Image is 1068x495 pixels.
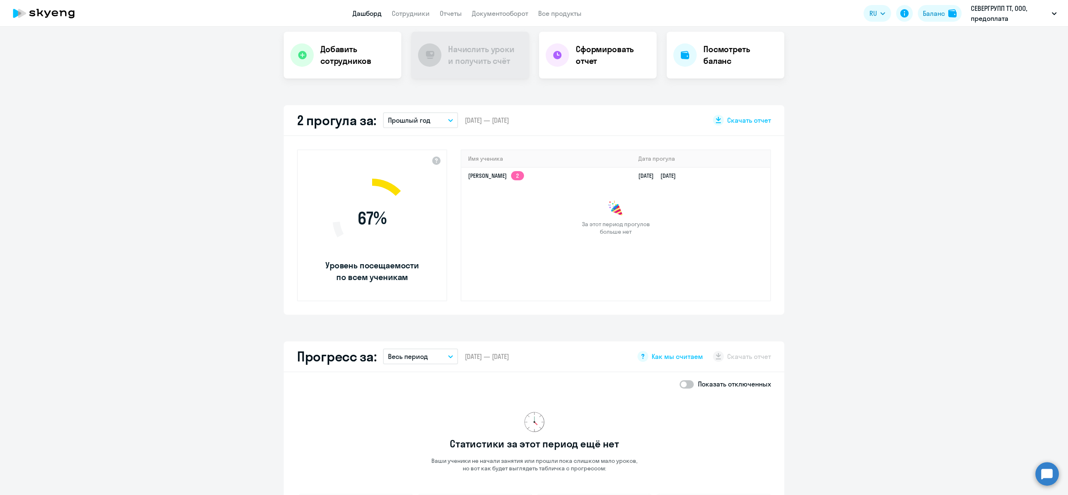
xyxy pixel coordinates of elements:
img: balance [948,9,957,18]
h4: Сформировать отчет [576,43,650,67]
th: Имя ученика [461,150,632,167]
button: RU [864,5,891,22]
button: Балансbalance [918,5,962,22]
span: [DATE] — [DATE] [465,352,509,361]
span: 67 % [324,208,420,228]
app-skyeng-badge: 2 [511,171,524,180]
span: Скачать отчет [727,116,771,125]
span: [DATE] — [DATE] [465,116,509,125]
span: Уровень посещаемости по всем ученикам [324,260,420,283]
img: no-data [524,412,544,432]
th: Дата прогула [632,150,770,167]
a: Отчеты [440,9,462,18]
img: congrats [607,200,624,217]
a: Дашборд [353,9,382,18]
a: [DATE][DATE] [638,172,683,179]
h4: Добавить сотрудников [320,43,395,67]
a: Все продукты [538,9,582,18]
p: Прошлый год [388,115,431,125]
a: Сотрудники [392,9,430,18]
h2: Прогресс за: [297,348,376,365]
button: СЕВЕРГРУПП ТТ, ООО, предоплата [967,3,1061,23]
p: Весь период [388,351,428,361]
h4: Начислить уроки и получить счёт [448,43,521,67]
a: [PERSON_NAME]2 [468,172,524,179]
p: Ваши ученики не начали занятия или прошли пока слишком мало уроков, но вот как будет выглядеть та... [431,457,638,472]
span: Как мы считаем [652,352,703,361]
div: Баланс [923,8,945,18]
button: Прошлый год [383,112,458,128]
p: СЕВЕРГРУПП ТТ, ООО, предоплата [971,3,1048,23]
span: RU [869,8,877,18]
h3: Статистики за этот период ещё нет [450,437,619,450]
p: Показать отключенных [698,379,771,389]
h2: 2 прогула за: [297,112,376,129]
button: Весь период [383,349,458,364]
h4: Посмотреть баланс [703,43,778,67]
a: Документооборот [472,9,528,18]
span: За этот период прогулов больше нет [581,220,651,235]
